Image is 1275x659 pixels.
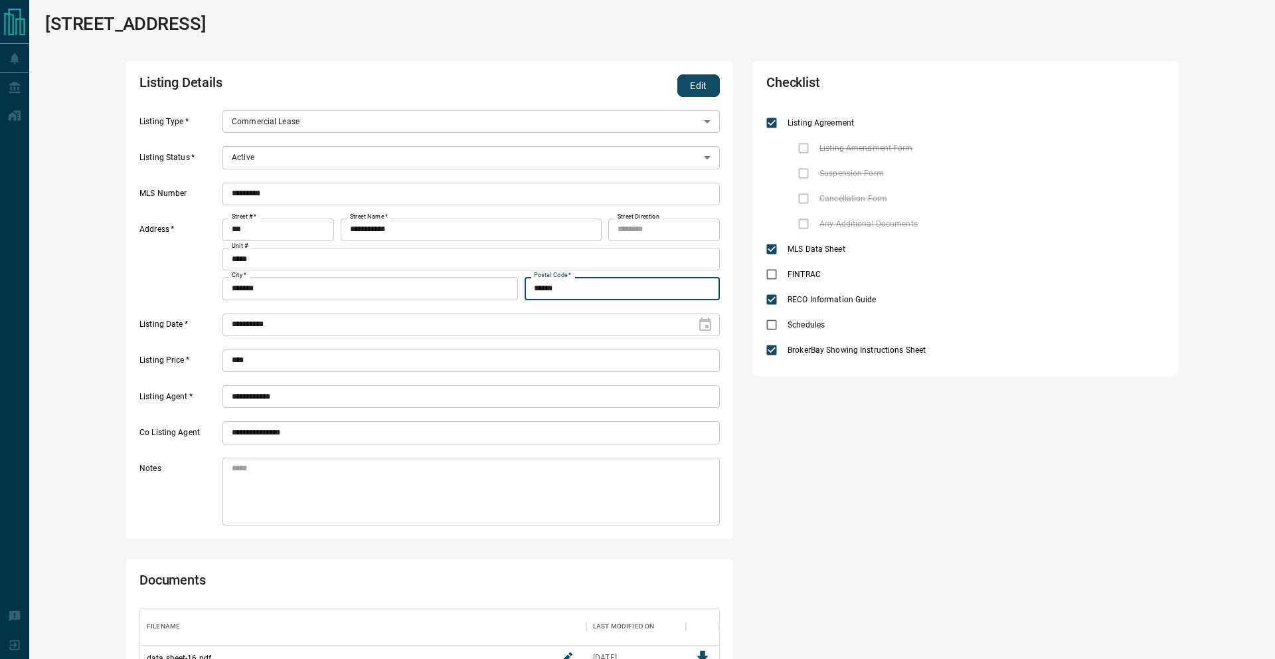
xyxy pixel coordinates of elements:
[139,74,487,97] h2: Listing Details
[139,572,487,595] h2: Documents
[139,355,219,372] label: Listing Price
[593,608,654,645] div: Last Modified On
[816,193,891,205] span: Cancellation Form
[139,391,219,409] label: Listing Agent
[784,117,857,129] span: Listing Agreement
[784,243,849,255] span: MLS Data Sheet
[222,146,720,169] div: Active
[784,319,828,331] span: Schedules
[816,142,916,154] span: Listing Amendment Form
[350,213,388,221] label: Street Name
[45,13,206,35] h1: [STREET_ADDRESS]
[139,427,219,444] label: Co Listing Agent
[784,294,879,306] span: RECO Information Guide
[139,319,219,336] label: Listing Date
[139,116,219,134] label: Listing Type
[232,242,248,250] label: Unit #
[139,224,219,300] label: Address
[816,167,887,179] span: Suspension Form
[139,188,219,205] label: MLS Number
[534,271,571,280] label: Postal Code
[139,463,219,525] label: Notes
[232,213,256,221] label: Street #
[816,218,921,230] span: Any Additional Documents
[784,344,929,356] span: BrokerBay Showing Instructions Sheet
[618,213,659,221] label: Street Direction
[140,608,586,645] div: Filename
[586,608,686,645] div: Last Modified On
[677,74,720,97] button: Edit
[784,268,824,280] span: FINTRAC
[222,110,720,133] div: Commercial Lease
[139,152,219,169] label: Listing Status
[232,271,246,280] label: City
[766,74,1005,97] h2: Checklist
[147,608,180,645] div: Filename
